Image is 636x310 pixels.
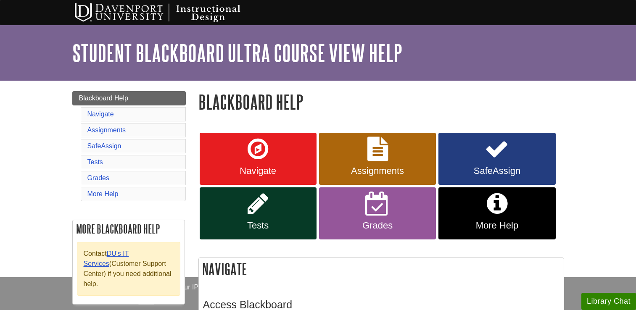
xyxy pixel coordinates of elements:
[581,293,636,310] button: Library Chat
[198,91,564,113] h1: Blackboard Help
[200,133,317,185] a: Navigate
[438,133,555,185] a: SafeAssign
[73,220,185,238] h2: More Blackboard Help
[87,126,126,134] a: Assignments
[445,220,549,231] span: More Help
[325,166,430,176] span: Assignments
[68,2,270,23] img: Davenport University Instructional Design
[438,187,555,239] a: More Help
[206,220,310,231] span: Tests
[87,174,109,181] a: Grades
[87,110,114,118] a: Navigate
[87,190,119,197] a: More Help
[72,40,402,66] a: Student Blackboard Ultra Course View Help
[72,91,186,105] a: Blackboard Help
[325,220,430,231] span: Grades
[79,95,128,102] span: Blackboard Help
[87,158,103,166] a: Tests
[319,133,436,185] a: Assignments
[199,258,564,280] h2: Navigate
[200,187,317,239] a: Tests
[206,166,310,176] span: Navigate
[319,187,436,239] a: Grades
[77,242,180,296] div: Contact (Customer Support Center) if you need additional help.
[445,166,549,176] span: SafeAssign
[87,142,121,150] a: SafeAssign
